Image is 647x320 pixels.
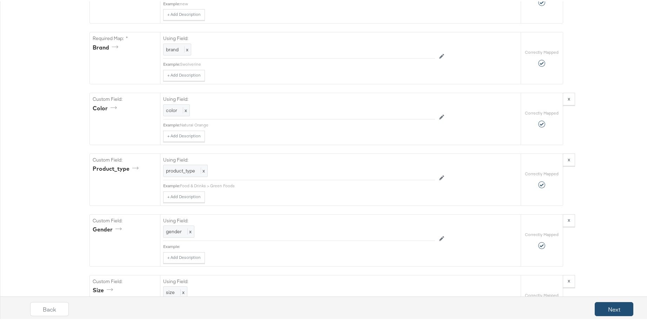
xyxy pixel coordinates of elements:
[563,91,575,104] button: x
[595,301,633,315] button: Next
[525,170,559,175] label: Correctly Mapped
[525,230,559,236] label: Correctly Mapped
[163,242,180,248] div: Example:
[187,227,192,233] span: x
[163,8,205,19] button: + Add Description
[166,227,182,233] span: gender
[163,190,205,201] button: + Add Description
[93,163,141,171] div: product_type
[563,152,575,165] button: x
[184,45,188,51] span: x
[93,94,157,101] label: Custom Field:
[93,216,157,223] label: Custom Field:
[163,68,205,80] button: + Add Description
[568,276,570,282] strong: x
[166,106,177,112] span: color
[93,224,124,232] div: gender
[93,277,157,283] label: Custom Field:
[201,166,205,172] span: x
[525,48,559,54] label: Correctly Mapped
[93,155,157,162] label: Custom Field:
[563,274,575,286] button: x
[568,94,570,100] strong: x
[163,155,435,162] label: Using Field:
[163,251,205,262] button: + Add Description
[163,182,180,187] div: Example:
[183,106,187,112] span: x
[163,60,180,66] div: Example:
[563,213,575,226] button: x
[163,216,435,223] label: Using Field:
[93,285,115,293] div: size
[163,34,435,40] label: Using Field:
[93,34,157,40] label: Required Map: *
[93,103,119,111] div: color
[180,182,435,187] div: Food & Drinks > Green Foods
[163,94,435,101] label: Using Field:
[30,301,69,315] button: Back
[93,42,121,50] div: brand
[166,166,195,172] span: product_type
[180,121,435,126] div: Natural Orange
[180,288,185,294] span: x
[525,109,559,115] label: Correctly Mapped
[180,60,435,66] div: Swolverine
[163,121,180,126] div: Example:
[568,215,570,222] strong: x
[568,155,570,161] strong: x
[166,288,175,294] span: size
[163,277,435,283] label: Using Field:
[163,129,205,141] button: + Add Description
[166,45,179,51] span: brand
